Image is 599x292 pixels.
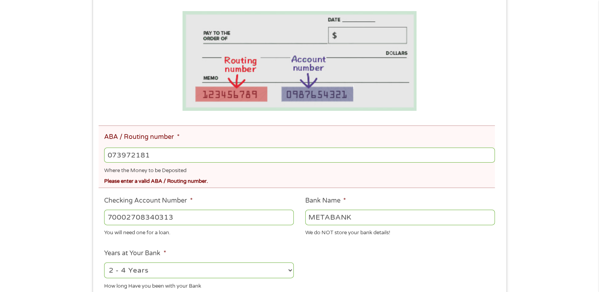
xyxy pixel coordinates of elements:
[104,226,294,237] div: You will need one for a loan.
[104,164,494,175] div: Where the Money to be Deposited
[104,249,166,258] label: Years at Your Bank
[305,197,346,205] label: Bank Name
[183,11,417,111] img: Routing number location
[104,280,294,290] div: How long Have you been with your Bank
[305,226,495,237] div: We do NOT store your bank details!
[104,175,494,186] div: Please enter a valid ABA / Routing number.
[104,210,294,225] input: 345634636
[104,133,179,141] label: ABA / Routing number
[104,148,494,163] input: 263177916
[104,197,192,205] label: Checking Account Number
